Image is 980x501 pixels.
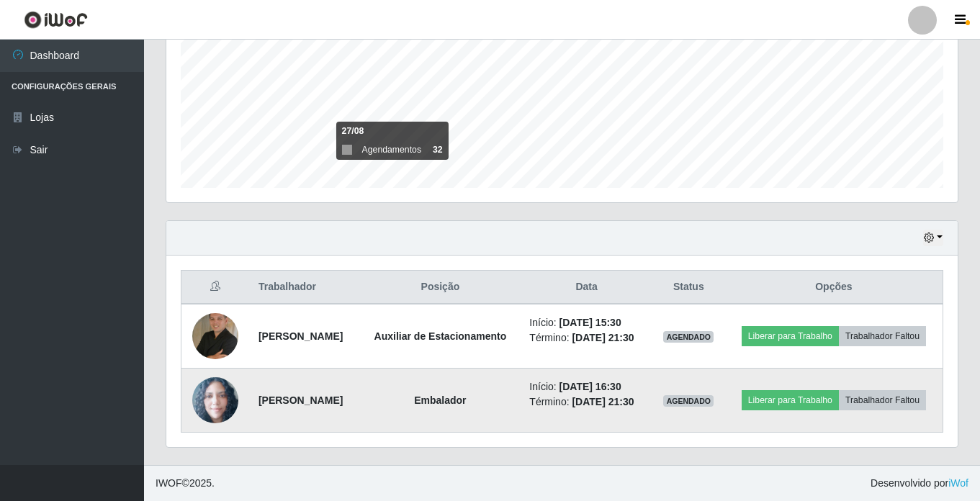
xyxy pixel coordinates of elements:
time: [DATE] 21:30 [572,332,634,343]
li: Início: [529,379,643,394]
button: Liberar para Trabalho [742,326,839,346]
button: Trabalhador Faltou [839,326,926,346]
th: Status [652,271,725,304]
span: IWOF [156,477,182,489]
li: Início: [529,315,643,330]
a: iWof [948,477,968,489]
span: AGENDADO [663,331,714,343]
time: [DATE] 15:30 [559,317,621,328]
li: Término: [529,330,643,346]
strong: Embalador [414,394,466,406]
span: © 2025 . [156,476,215,491]
img: 1750437833456.jpeg [192,377,238,424]
img: 1679057425949.jpeg [192,313,238,359]
time: [DATE] 16:30 [559,381,621,392]
th: Data [521,271,652,304]
img: CoreUI Logo [24,11,88,29]
th: Posição [359,271,521,304]
th: Trabalhador [250,271,360,304]
span: AGENDADO [663,395,714,407]
button: Trabalhador Faltou [839,390,926,410]
th: Opções [725,271,943,304]
button: Liberar para Trabalho [742,390,839,410]
strong: [PERSON_NAME] [259,394,343,406]
time: [DATE] 21:30 [572,396,634,407]
strong: Auxiliar de Estacionamento [374,330,507,342]
span: Desenvolvido por [871,476,968,491]
li: Término: [529,394,643,410]
strong: [PERSON_NAME] [259,330,343,342]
